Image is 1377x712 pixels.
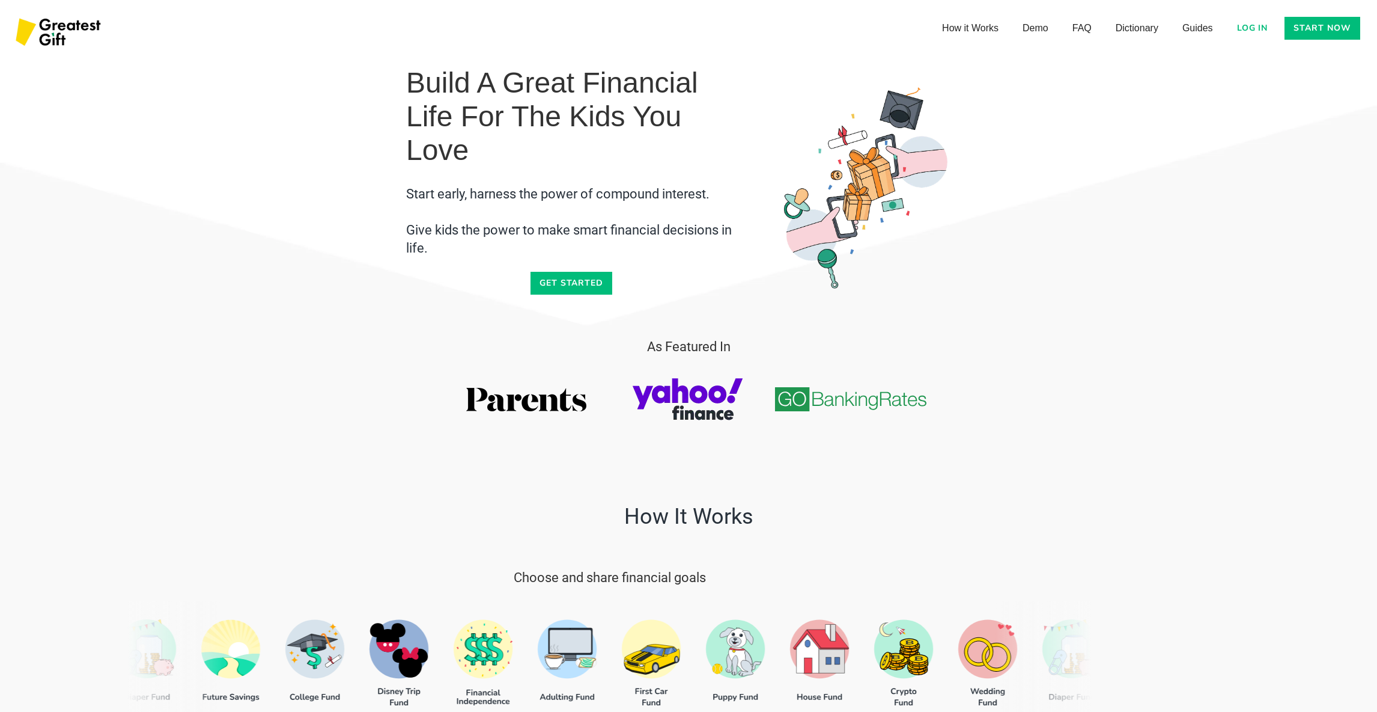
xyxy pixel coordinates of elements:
h2: ⁠Start early, harness the power of compound interest. ⁠⁠Give kids the power to make smart financi... [406,185,737,257]
a: FAQ [1060,16,1104,40]
h1: Build a Great Financial Life for the Kids You Love [406,66,737,167]
a: Demo [1011,16,1060,40]
a: Dictionary [1104,16,1170,40]
img: Gifting money to children - Greatest Gift [761,82,971,293]
img: yahoo finance logo [633,375,744,423]
img: parents.com logo [466,388,586,411]
a: home [12,12,107,54]
a: Get started [530,272,613,295]
a: Start now [1284,17,1360,40]
h3: As Featured In [406,338,971,356]
h3: Choose and share financial goals [514,569,706,587]
img: go banking rates logo [774,387,927,412]
a: How it Works [930,16,1011,40]
img: Greatest Gift Logo [12,12,107,54]
a: Guides [1170,16,1225,40]
a: Log in [1230,17,1275,40]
